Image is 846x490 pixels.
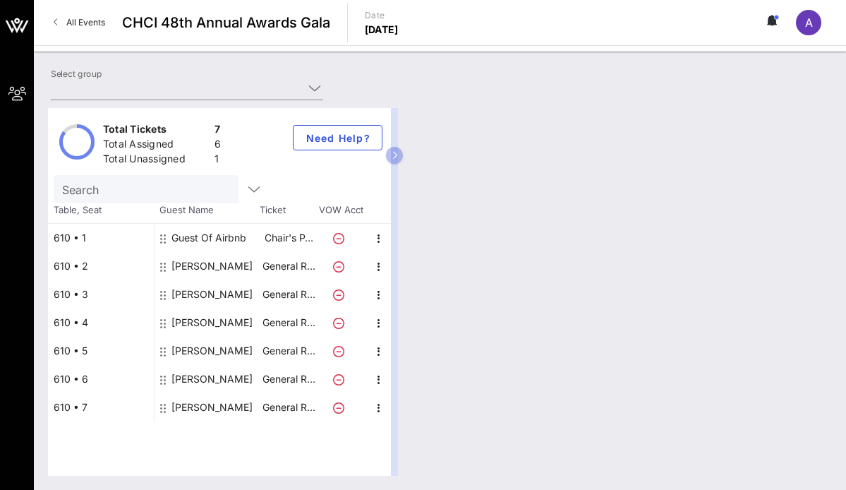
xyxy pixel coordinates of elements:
[154,203,260,217] span: Guest Name
[51,68,102,79] label: Select group
[214,152,221,169] div: 1
[293,125,382,150] button: Need Help?
[48,365,154,393] div: 610 • 6
[122,12,330,33] span: CHCI 48th Annual Awards Gala
[260,203,316,217] span: Ticket
[171,280,253,309] div: Vince Frillici
[103,152,209,169] div: Total Unassigned
[365,23,399,37] p: [DATE]
[260,252,317,280] p: General R…
[171,393,253,422] div: Aquila Powell
[48,309,154,337] div: 610 • 4
[260,309,317,337] p: General R…
[171,337,253,365] div: Sarah montell
[260,393,317,422] p: General R…
[805,16,813,30] span: A
[48,203,154,217] span: Table, Seat
[214,122,221,140] div: 7
[171,252,253,280] div: Jose Alvarado
[48,393,154,422] div: 610 • 7
[48,280,154,309] div: 610 • 3
[260,280,317,309] p: General R…
[171,309,253,337] div: Maria manjarrez
[48,337,154,365] div: 610 • 5
[365,8,399,23] p: Date
[66,17,105,28] span: All Events
[48,252,154,280] div: 610 • 2
[316,203,365,217] span: VOW Acct
[260,365,317,393] p: General R…
[103,122,209,140] div: Total Tickets
[260,224,317,252] p: Chair's P…
[171,224,246,252] div: Guest Of Airbnb
[796,10,821,35] div: A
[260,337,317,365] p: General R…
[48,224,154,252] div: 610 • 1
[214,137,221,155] div: 6
[45,11,114,34] a: All Events
[305,132,370,144] span: Need Help?
[103,137,209,155] div: Total Assigned
[171,365,253,393] div: Stephanie Rawlings-Blake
